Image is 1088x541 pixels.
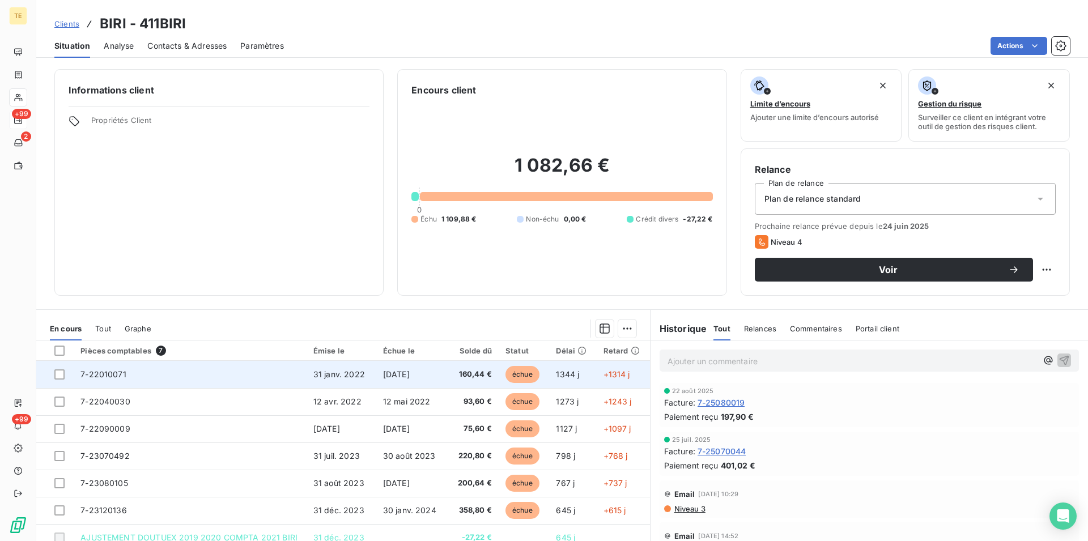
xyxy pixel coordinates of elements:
span: Gestion du risque [918,99,981,108]
span: 31 août 2023 [313,478,364,488]
div: Échue le [383,346,441,355]
span: Commentaires [790,324,842,333]
span: 31 janv. 2022 [313,369,365,379]
span: échue [505,475,539,492]
span: Plan de relance standard [764,193,861,205]
span: Facture : [664,445,695,457]
div: Retard [603,346,643,355]
span: Crédit divers [636,214,678,224]
img: Logo LeanPay [9,516,27,534]
button: Actions [991,37,1047,55]
span: 645 j [556,505,575,515]
span: -27,22 € [683,214,712,224]
span: 93,60 € [454,396,492,407]
h6: Encours client [411,83,476,97]
span: 7-25080019 [698,397,745,408]
span: 7-25070044 [698,445,746,457]
span: 22 août 2025 [672,387,714,394]
span: Voir [768,265,1008,274]
span: Échu [420,214,437,224]
span: Contacts & Adresses [147,40,227,52]
span: +768 j [603,451,628,461]
span: Graphe [125,324,151,333]
div: Pièces comptables [80,346,300,356]
h6: Informations client [69,83,369,97]
span: 31 déc. 2023 [313,505,364,515]
span: Surveiller ce client en intégrant votre outil de gestion des risques client. [918,113,1060,131]
span: [DATE] 10:29 [698,491,738,497]
div: Open Intercom Messenger [1049,502,1077,530]
span: Situation [54,40,90,52]
span: 0 [417,205,422,214]
span: 25 juil. 2025 [672,436,711,443]
span: échue [505,366,539,383]
div: TE [9,7,27,25]
span: 767 j [556,478,575,488]
span: 30 août 2023 [383,451,436,461]
span: Portail client [856,324,899,333]
span: Paiement reçu [664,459,719,471]
span: 7-23080105 [80,478,128,488]
span: 2 [21,131,31,142]
span: Facture : [664,397,695,408]
span: +1097 j [603,424,631,433]
span: 1344 j [556,369,579,379]
span: +1314 j [603,369,630,379]
span: Paramètres [240,40,284,52]
div: Délai [556,346,589,355]
span: Ajouter une limite d’encours autorisé [750,113,879,122]
span: [DATE] [313,424,340,433]
span: 1273 j [556,397,579,406]
div: Émise le [313,346,369,355]
span: 200,64 € [454,478,492,489]
span: 7-23120136 [80,505,127,515]
span: 220,80 € [454,450,492,462]
span: échue [505,502,539,519]
span: Tout [713,324,730,333]
button: Limite d’encoursAjouter une limite d’encours autorisé [741,69,902,142]
span: 0,00 € [564,214,586,224]
span: Niveau 3 [673,504,705,513]
span: 75,60 € [454,423,492,434]
span: Paiement reçu [664,411,719,423]
span: Email [674,531,695,540]
span: 197,90 € [721,411,754,423]
span: échue [505,448,539,465]
span: Propriétés Client [91,116,369,131]
span: +99 [12,109,31,119]
span: [DATE] [383,424,410,433]
a: Clients [54,18,79,29]
span: 7-22010071 [80,369,126,379]
span: Non-échu [526,214,559,224]
span: 30 janv. 2024 [383,505,436,515]
span: échue [505,393,539,410]
span: +99 [12,414,31,424]
span: 31 juil. 2023 [313,451,360,461]
span: échue [505,420,539,437]
span: 7-23070492 [80,451,130,461]
h6: Relance [755,163,1056,176]
span: En cours [50,324,82,333]
span: Limite d’encours [750,99,810,108]
span: Clients [54,19,79,28]
button: Gestion du risqueSurveiller ce client en intégrant votre outil de gestion des risques client. [908,69,1070,142]
span: Tout [95,324,111,333]
span: Analyse [104,40,134,52]
span: Email [674,489,695,499]
span: [DATE] 14:52 [698,533,738,539]
span: +737 j [603,478,627,488]
span: 160,44 € [454,369,492,380]
span: 7-22040030 [80,397,130,406]
span: Niveau 4 [771,237,802,246]
span: Prochaine relance prévue depuis le [755,221,1056,231]
span: +615 j [603,505,626,515]
span: [DATE] [383,369,410,379]
span: +1243 j [603,397,632,406]
span: 358,80 € [454,505,492,516]
button: Voir [755,258,1033,282]
span: 1 109,88 € [441,214,477,224]
h6: Historique [651,322,707,335]
h3: BIRI - 411BIRI [100,14,186,34]
span: 1127 j [556,424,577,433]
div: Statut [505,346,543,355]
